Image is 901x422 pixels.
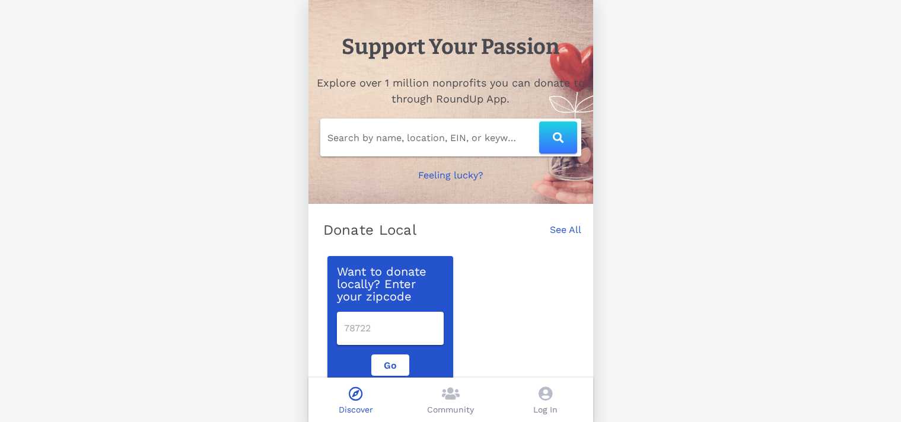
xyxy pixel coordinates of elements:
p: Want to donate locally? Enter your zipcode [337,266,444,302]
h1: Support Your Passion [342,31,559,63]
button: Go [371,354,409,376]
h2: Explore over 1 million nonprofits you can donate to through RoundUp App. [316,75,586,107]
p: Feeling lucky? [418,168,483,183]
input: 78722 [344,319,437,338]
a: See All [550,223,581,249]
p: Log In [533,404,558,416]
p: Donate Local [323,220,417,239]
span: Go [381,360,399,371]
p: Discover [339,404,373,416]
p: Community [427,404,474,416]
